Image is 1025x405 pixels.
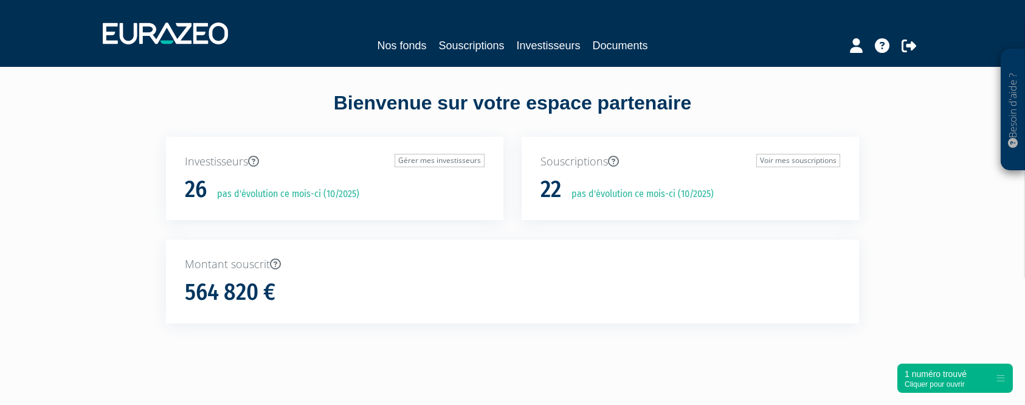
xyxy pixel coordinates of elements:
[185,280,275,305] h1: 564 820 €
[540,154,840,170] p: Souscriptions
[756,154,840,167] a: Voir mes souscriptions
[185,154,485,170] p: Investisseurs
[517,37,581,54] a: Investisseurs
[157,89,868,137] div: Bienvenue sur votre espace partenaire
[185,257,840,272] p: Montant souscrit
[103,22,228,44] img: 1732889491-logotype_eurazeo_blanc_rvb.png
[563,187,714,201] p: pas d'évolution ce mois-ci (10/2025)
[540,177,561,202] h1: 22
[593,37,648,54] a: Documents
[395,154,485,167] a: Gérer mes investisseurs
[209,187,359,201] p: pas d'évolution ce mois-ci (10/2025)
[185,177,207,202] h1: 26
[1006,55,1020,165] p: Besoin d'aide ?
[438,37,504,54] a: Souscriptions
[377,37,426,54] a: Nos fonds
